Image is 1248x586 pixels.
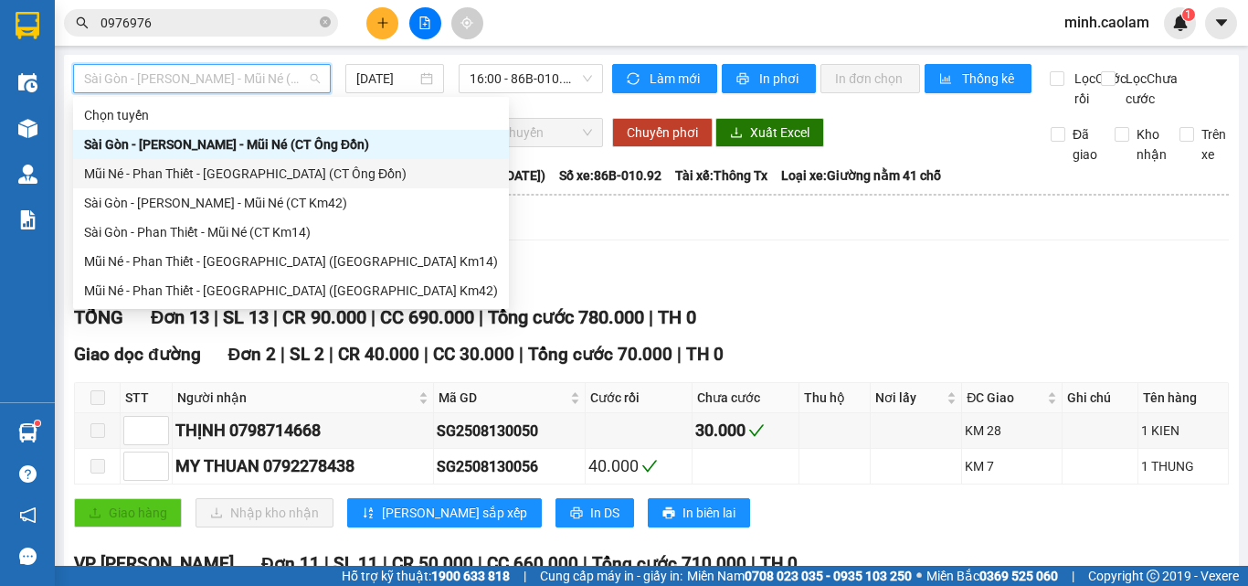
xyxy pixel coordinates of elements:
span: SL 2 [290,344,324,365]
img: warehouse-icon [18,165,37,184]
button: file-add [409,7,441,39]
span: | [519,344,524,365]
button: uploadGiao hàng [74,498,182,527]
span: Miền Bắc [926,566,1058,586]
img: warehouse-icon [18,119,37,138]
span: TH 0 [686,344,724,365]
span: minh.caolam [1050,11,1164,34]
div: Sài Gòn - [PERSON_NAME] - Mũi Né (CT Km42) [84,193,498,213]
div: 1 THUNG [1141,456,1225,476]
span: | [583,553,587,574]
span: Đơn 11 [261,553,320,574]
span: 1 [1185,8,1191,21]
div: MY THUAN 0792278438 [175,453,430,479]
span: SL 11 [333,553,378,574]
span: | [214,306,218,328]
span: Miền Nam [687,566,912,586]
span: VP [PERSON_NAME] [74,553,234,574]
span: printer [570,506,583,521]
li: (c) 2017 [153,87,251,110]
span: search [76,16,89,29]
span: In biên lai [682,503,735,523]
div: Mũi Né - Phan Thiết - Sài Gòn (CT Km14) [73,247,509,276]
input: 13/08/2025 [356,69,417,89]
img: logo-vxr [16,12,39,39]
span: Tài xế: Thông Tx [675,165,767,186]
span: Lọc Cước rồi [1067,69,1129,109]
span: copyright [1147,570,1159,582]
span: Đơn 2 [228,344,277,365]
div: KM 7 [965,456,1059,476]
span: download [730,126,743,141]
span: | [524,566,526,586]
span: Loại xe: Giường nằm 41 chỗ [781,165,941,186]
img: icon-new-feature [1172,15,1189,31]
b: BIÊN NHẬN GỬI HÀNG HÓA [118,27,175,176]
th: Ghi chú [1063,383,1138,413]
div: 1 KIEN [1141,421,1225,441]
span: Cung cấp máy in - giấy in: [540,566,682,586]
span: caret-down [1213,15,1230,31]
div: Mũi Né - Phan Thiết - Sài Gòn (CT Ông Đồn) [73,159,509,188]
img: warehouse-icon [18,73,37,92]
span: | [280,344,285,365]
span: aim [460,16,473,29]
span: Sài Gòn - Phan Thiết - Mũi Né (CT Ông Đồn) [84,65,320,92]
img: solution-icon [18,210,37,229]
button: downloadXuất Excel [715,118,824,147]
img: logo.jpg [198,23,242,67]
span: notification [19,506,37,524]
span: | [751,553,756,574]
span: Số xe: 86B-010.92 [559,165,661,186]
button: downloadNhập kho nhận [196,498,333,527]
span: sync [627,72,642,87]
span: | [479,306,483,328]
span: Tổng cước 710.000 [592,553,746,574]
span: question-circle [19,465,37,483]
div: Mũi Né - Phan Thiết - [GEOGRAPHIC_DATA] ([GEOGRAPHIC_DATA] Km42) [84,281,498,301]
th: Tên hàng [1138,383,1229,413]
span: CC 690.000 [380,306,474,328]
sup: 1 [1182,8,1195,21]
span: Nơi lấy [875,388,943,408]
div: Sài Gòn - Phan Thiết - Mũi Né (CT Km42) [73,188,509,218]
span: | [273,306,278,328]
button: In đơn chọn [820,64,920,93]
span: Trên xe [1194,124,1233,165]
span: file-add [418,16,431,29]
span: | [424,344,428,365]
div: 40.000 [588,453,689,479]
span: Tổng cước 780.000 [488,306,644,328]
span: Đơn 13 [151,306,209,328]
th: Thu hộ [799,383,872,413]
button: bar-chartThống kê [925,64,1031,93]
span: Hỗ trợ kỹ thuật: [342,566,510,586]
span: message [19,548,37,565]
b: [PERSON_NAME] [23,118,103,204]
button: sort-ascending[PERSON_NAME] sắp xếp [347,498,542,527]
span: Xuất Excel [750,123,809,143]
span: | [478,553,482,574]
div: Sài Gòn - Phan Thiết - Mũi Né (CT Km14) [73,218,509,247]
td: SG2508130050 [434,413,586,449]
span: TỔNG [74,306,123,328]
span: CR 90.000 [282,306,366,328]
button: printerIn phơi [722,64,816,93]
div: Sài Gòn - Phan Thiết - Mũi Né (CT Ông Đồn) [73,130,509,159]
span: 16:00 - 86B-010.92 [470,65,592,92]
span: printer [736,72,752,87]
div: Sài Gòn - Phan Thiết - Mũi Né (CT Km14) [84,222,498,242]
div: SG2508130056 [437,455,582,478]
span: Người nhận [177,388,415,408]
button: plus [366,7,398,39]
div: SG2508130050 [437,420,582,442]
span: close-circle [320,15,331,32]
span: CR 40.000 [338,344,419,365]
div: Mũi Né - Phan Thiết - [GEOGRAPHIC_DATA] (CT Ông Đồn) [84,164,498,184]
span: Tổng cước 70.000 [528,344,672,365]
th: Chưa cước [693,383,799,413]
span: | [329,344,333,365]
span: Làm mới [650,69,703,89]
button: caret-down [1205,7,1237,39]
span: TH 0 [658,306,696,328]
